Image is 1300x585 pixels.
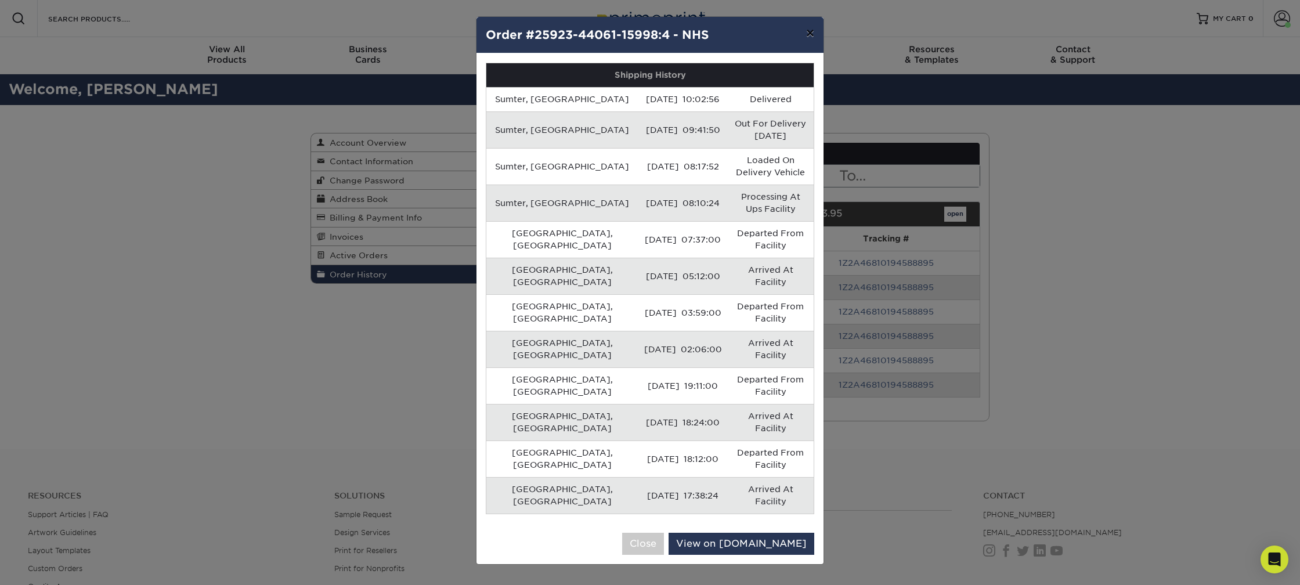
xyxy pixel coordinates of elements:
[486,404,638,440] td: [GEOGRAPHIC_DATA], [GEOGRAPHIC_DATA]
[486,477,638,514] td: [GEOGRAPHIC_DATA], [GEOGRAPHIC_DATA]
[486,367,638,404] td: [GEOGRAPHIC_DATA], [GEOGRAPHIC_DATA]
[638,185,728,221] td: [DATE] 08:10:24
[728,440,814,477] td: Departed From Facility
[486,294,638,331] td: [GEOGRAPHIC_DATA], [GEOGRAPHIC_DATA]
[669,533,814,555] a: View on [DOMAIN_NAME]
[728,148,814,185] td: Loaded On Delivery Vehicle
[486,185,638,221] td: Sumter, [GEOGRAPHIC_DATA]
[1261,546,1288,573] div: Open Intercom Messenger
[638,367,728,404] td: [DATE] 19:11:00
[638,477,728,514] td: [DATE] 17:38:24
[638,331,728,367] td: [DATE] 02:06:00
[486,331,638,367] td: [GEOGRAPHIC_DATA], [GEOGRAPHIC_DATA]
[486,440,638,477] td: [GEOGRAPHIC_DATA], [GEOGRAPHIC_DATA]
[728,221,814,258] td: Departed From Facility
[638,294,728,331] td: [DATE] 03:59:00
[486,63,814,87] th: Shipping History
[486,221,638,258] td: [GEOGRAPHIC_DATA], [GEOGRAPHIC_DATA]
[486,87,638,111] td: Sumter, [GEOGRAPHIC_DATA]
[728,258,814,294] td: Arrived At Facility
[728,367,814,404] td: Departed From Facility
[486,148,638,185] td: Sumter, [GEOGRAPHIC_DATA]
[728,477,814,514] td: Arrived At Facility
[728,185,814,221] td: Processing At Ups Facility
[638,111,728,148] td: [DATE] 09:41:50
[797,17,824,49] button: ×
[728,111,814,148] td: Out For Delivery [DATE]
[638,87,728,111] td: [DATE] 10:02:56
[638,440,728,477] td: [DATE] 18:12:00
[486,26,814,44] h4: Order #25923-44061-15998:4 - NHS
[728,87,814,111] td: Delivered
[638,148,728,185] td: [DATE] 08:17:52
[622,533,664,555] button: Close
[728,404,814,440] td: Arrived At Facility
[486,111,638,148] td: Sumter, [GEOGRAPHIC_DATA]
[638,221,728,258] td: [DATE] 07:37:00
[486,258,638,294] td: [GEOGRAPHIC_DATA], [GEOGRAPHIC_DATA]
[728,294,814,331] td: Departed From Facility
[638,404,728,440] td: [DATE] 18:24:00
[638,258,728,294] td: [DATE] 05:12:00
[728,331,814,367] td: Arrived At Facility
